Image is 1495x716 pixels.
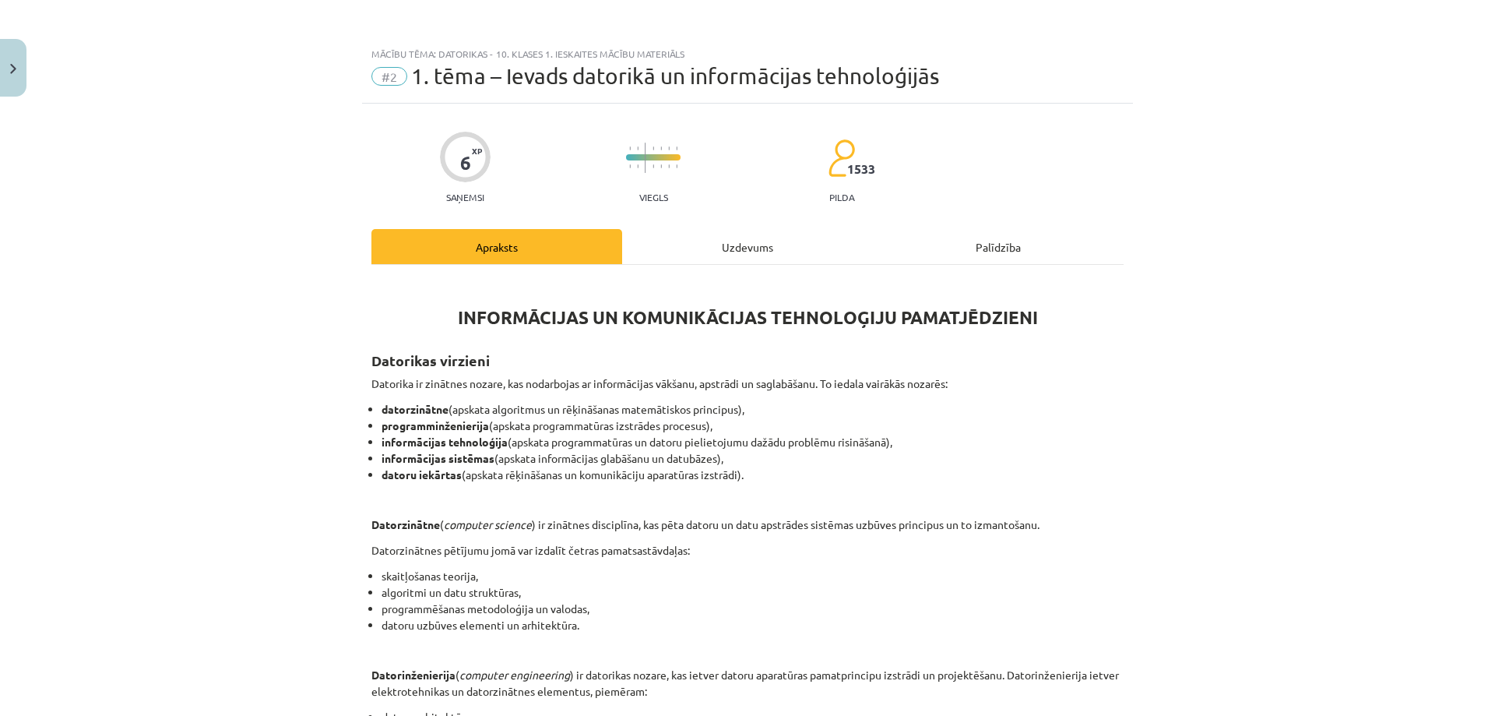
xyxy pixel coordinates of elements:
[458,306,1038,329] strong: INFORMĀCIJAS UN KOMUNIKĀCIJAS TEHNOLOĢIJU PAMATJĒDZIENI
[382,568,1124,584] li: skaitļošanas teorija,
[382,402,448,416] strong: datorzinātne
[382,434,1124,450] li: (apskata programmatūras un datoru pielietojumu dažādu problēmu risināšanā),
[668,164,670,168] img: icon-short-line-57e1e144782c952c97e751825c79c345078a6d821885a25fce030b3d8c18986b.svg
[660,146,662,150] img: icon-short-line-57e1e144782c952c97e751825c79c345078a6d821885a25fce030b3d8c18986b.svg
[629,164,631,168] img: icon-short-line-57e1e144782c952c97e751825c79c345078a6d821885a25fce030b3d8c18986b.svg
[459,668,570,682] em: computer engineering
[676,164,677,168] img: icon-short-line-57e1e144782c952c97e751825c79c345078a6d821885a25fce030b3d8c18986b.svg
[847,162,875,176] span: 1533
[668,146,670,150] img: icon-short-line-57e1e144782c952c97e751825c79c345078a6d821885a25fce030b3d8c18986b.svg
[382,467,462,481] strong: datoru iekārtas
[622,229,873,264] div: Uzdevums
[653,164,654,168] img: icon-short-line-57e1e144782c952c97e751825c79c345078a6d821885a25fce030b3d8c18986b.svg
[460,152,471,174] div: 6
[382,450,1124,467] li: (apskata informācijas glabāšanu un datubāzes),
[639,192,668,203] p: Viegls
[444,517,532,531] em: computer science
[645,143,646,173] img: icon-long-line-d9ea69661e0d244f92f715978eff75569469978d946b2353a9bb055b3ed8787d.svg
[382,451,494,465] strong: informācijas sistēmas
[411,63,939,89] span: 1. tēma – Ievads datorikā un informācijas tehnoloģijās
[382,418,489,432] strong: programminženierija
[637,146,638,150] img: icon-short-line-57e1e144782c952c97e751825c79c345078a6d821885a25fce030b3d8c18986b.svg
[829,192,854,203] p: pilda
[371,48,1124,59] div: Mācību tēma: Datorikas - 10. klases 1. ieskaites mācību materiāls
[653,146,654,150] img: icon-short-line-57e1e144782c952c97e751825c79c345078a6d821885a25fce030b3d8c18986b.svg
[382,435,508,449] strong: informācijas tehnoloģija
[371,667,1124,700] p: ( ) ir datorikas nozare, kas ietver datoru aparatūras pamatprincipu izstrādi un projektēšanu. Dat...
[382,617,1124,633] li: datoru uzbūves elementi un arhitektūra.
[382,467,1124,483] li: (apskata rēķināšanas un komunikāciju aparatūras izstrādi).
[382,601,1124,617] li: programmēšanas metodoloģija un valodas,
[10,64,16,74] img: icon-close-lesson-0947bae3869378f0d4975bcd49f059093ad1ed9edebbc8119c70593378902aed.svg
[382,401,1124,418] li: (apskata algoritmus un rēķināšanas matemātiskos principus),
[873,229,1124,264] div: Palīdzība
[371,351,490,369] strong: Datorikas virzieni
[371,542,1124,559] p: Datorzinātnes pētījumu jomā var izdalīt četras pamatsastāvdaļas:
[371,67,407,86] span: #2
[382,584,1124,601] li: algoritmi un datu struktūras,
[637,164,638,168] img: icon-short-line-57e1e144782c952c97e751825c79c345078a6d821885a25fce030b3d8c18986b.svg
[472,146,482,155] span: XP
[371,517,1124,533] p: ( ) ir zinātnes disciplīna, kas pēta datoru un datu apstrādes sistēmas uzbūves principus un to iz...
[371,229,622,264] div: Apraksts
[440,192,491,203] p: Saņemsi
[660,164,662,168] img: icon-short-line-57e1e144782c952c97e751825c79c345078a6d821885a25fce030b3d8c18986b.svg
[371,376,1124,392] p: Datorika ir zinātnes nozare, kas nodarbojas ar informācijas vākšanu, apstrādi un saglabāšanu. To ...
[629,146,631,150] img: icon-short-line-57e1e144782c952c97e751825c79c345078a6d821885a25fce030b3d8c18986b.svg
[828,139,855,178] img: students-c634bb4e5e11cddfef0936a35e636f08e4e9abd3cc4e673bd6f9a4125e45ecb1.svg
[371,517,440,531] strong: Datorzinātne
[382,418,1124,434] li: (apskata programmatūras izstrādes procesus),
[676,146,677,150] img: icon-short-line-57e1e144782c952c97e751825c79c345078a6d821885a25fce030b3d8c18986b.svg
[371,668,456,682] strong: Datorinženierija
